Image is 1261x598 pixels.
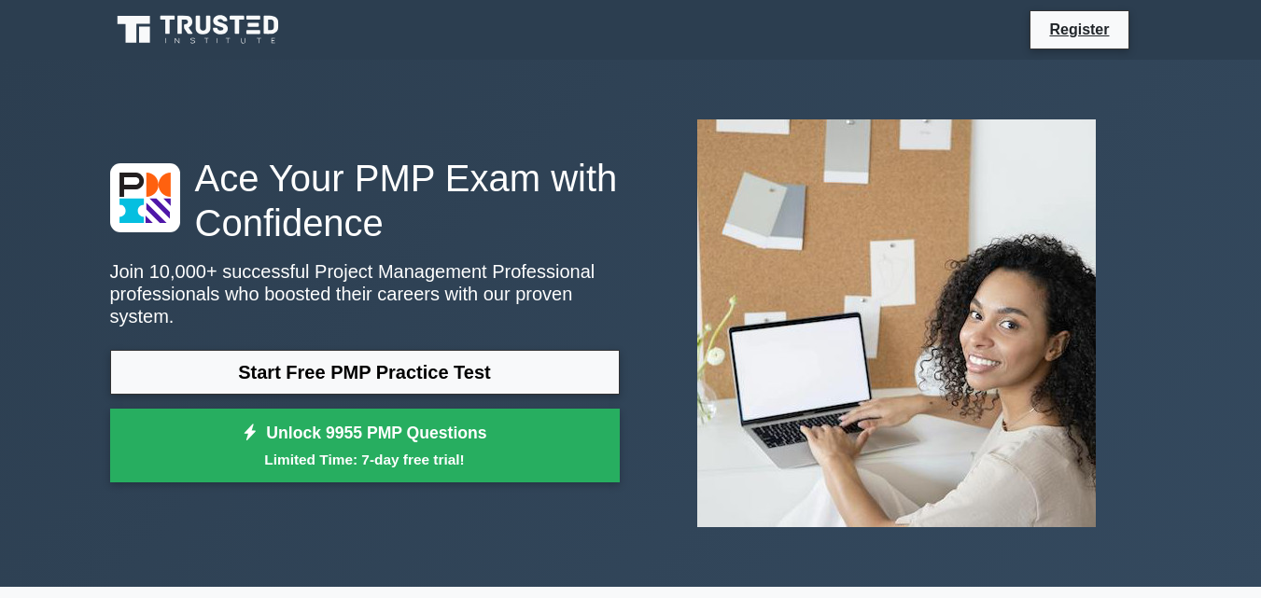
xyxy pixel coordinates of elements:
[110,350,620,395] a: Start Free PMP Practice Test
[133,449,596,470] small: Limited Time: 7-day free trial!
[1038,18,1120,41] a: Register
[110,409,620,483] a: Unlock 9955 PMP QuestionsLimited Time: 7-day free trial!
[110,260,620,327] p: Join 10,000+ successful Project Management Professional professionals who boosted their careers w...
[110,156,620,245] h1: Ace Your PMP Exam with Confidence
